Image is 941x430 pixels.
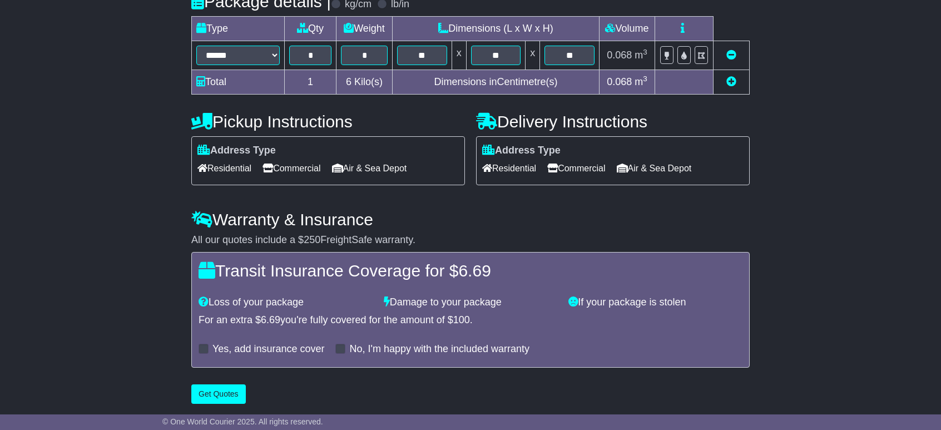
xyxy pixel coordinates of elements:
[197,160,251,177] span: Residential
[346,76,351,87] span: 6
[285,70,336,95] td: 1
[453,314,470,325] span: 100
[392,17,599,41] td: Dimensions (L x W x H)
[607,50,632,61] span: 0.068
[332,160,407,177] span: Air & Sea Depot
[261,314,280,325] span: 6.69
[162,417,323,426] span: © One World Courier 2025. All rights reserved.
[336,70,393,95] td: Kilo(s)
[607,76,632,87] span: 0.068
[191,210,750,229] h4: Warranty & Insurance
[526,41,540,70] td: x
[192,70,285,95] td: Total
[263,160,320,177] span: Commercial
[617,160,692,177] span: Air & Sea Depot
[193,296,378,309] div: Loss of your package
[643,75,647,83] sup: 3
[349,343,529,355] label: No, I'm happy with the included warranty
[191,384,246,404] button: Get Quotes
[482,145,561,157] label: Address Type
[635,50,647,61] span: m
[192,17,285,41] td: Type
[378,296,563,309] div: Damage to your package
[199,261,742,280] h4: Transit Insurance Coverage for $
[197,145,276,157] label: Address Type
[547,160,605,177] span: Commercial
[476,112,750,131] h4: Delivery Instructions
[482,160,536,177] span: Residential
[392,70,599,95] td: Dimensions in Centimetre(s)
[726,50,736,61] a: Remove this item
[212,343,324,355] label: Yes, add insurance cover
[458,261,491,280] span: 6.69
[563,296,748,309] div: If your package is stolen
[191,112,465,131] h4: Pickup Instructions
[635,76,647,87] span: m
[643,48,647,56] sup: 3
[304,234,320,245] span: 250
[336,17,393,41] td: Weight
[599,17,655,41] td: Volume
[191,234,750,246] div: All our quotes include a $ FreightSafe warranty.
[199,314,742,327] div: For an extra $ you're fully covered for the amount of $ .
[726,76,736,87] a: Add new item
[452,41,466,70] td: x
[285,17,336,41] td: Qty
